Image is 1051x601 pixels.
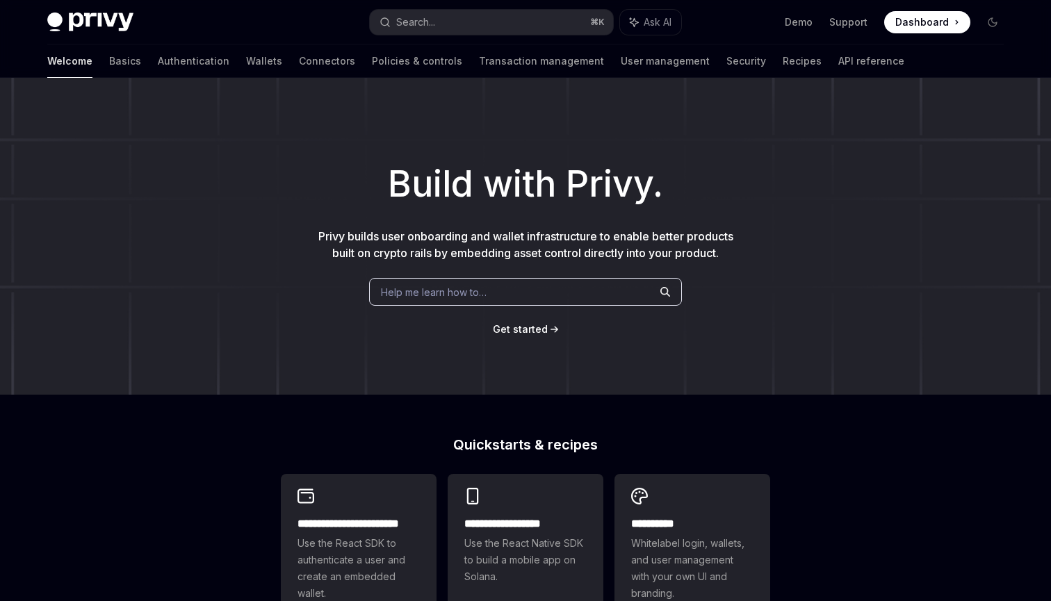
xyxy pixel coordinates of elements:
[493,322,548,336] a: Get started
[895,15,949,29] span: Dashboard
[783,44,822,78] a: Recipes
[47,13,133,32] img: dark logo
[281,438,770,452] h2: Quickstarts & recipes
[829,15,867,29] a: Support
[621,44,710,78] a: User management
[158,44,229,78] a: Authentication
[644,15,671,29] span: Ask AI
[372,44,462,78] a: Policies & controls
[590,17,605,28] span: ⌘ K
[299,44,355,78] a: Connectors
[381,285,487,299] span: Help me learn how to…
[981,11,1004,33] button: Toggle dark mode
[838,44,904,78] a: API reference
[47,44,92,78] a: Welcome
[493,323,548,335] span: Get started
[370,10,613,35] button: Search...⌘K
[479,44,604,78] a: Transaction management
[884,11,970,33] a: Dashboard
[318,229,733,260] span: Privy builds user onboarding and wallet infrastructure to enable better products built on crypto ...
[464,535,587,585] span: Use the React Native SDK to build a mobile app on Solana.
[22,157,1029,211] h1: Build with Privy.
[785,15,813,29] a: Demo
[396,14,435,31] div: Search...
[726,44,766,78] a: Security
[620,10,681,35] button: Ask AI
[109,44,141,78] a: Basics
[246,44,282,78] a: Wallets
